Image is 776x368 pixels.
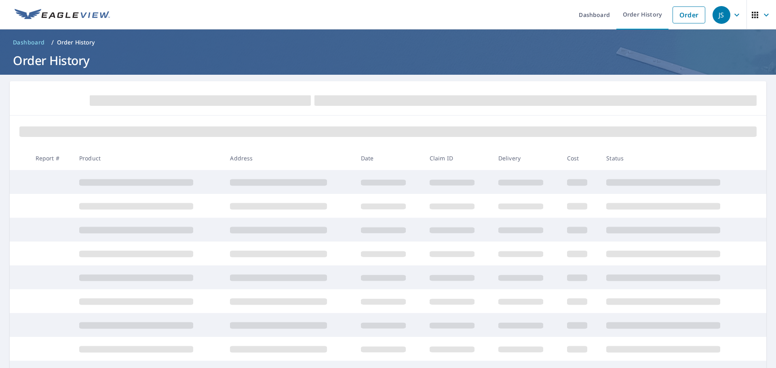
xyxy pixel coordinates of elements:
[713,6,730,24] div: JS
[600,146,751,170] th: Status
[10,36,766,49] nav: breadcrumb
[224,146,354,170] th: Address
[423,146,492,170] th: Claim ID
[73,146,224,170] th: Product
[13,38,45,46] span: Dashboard
[354,146,423,170] th: Date
[57,38,95,46] p: Order History
[673,6,705,23] a: Order
[561,146,600,170] th: Cost
[10,36,48,49] a: Dashboard
[10,52,766,69] h1: Order History
[29,146,73,170] th: Report #
[492,146,561,170] th: Delivery
[15,9,110,21] img: EV Logo
[51,38,54,47] li: /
